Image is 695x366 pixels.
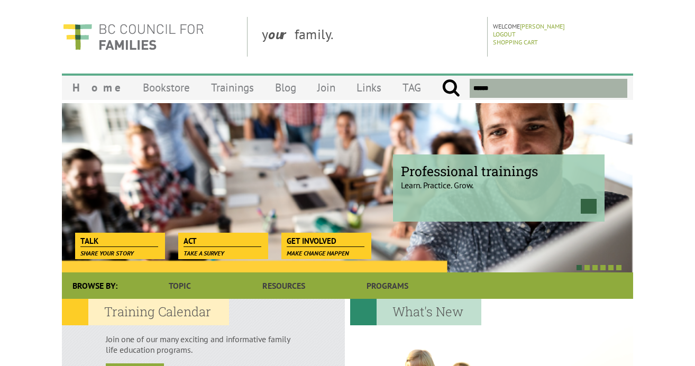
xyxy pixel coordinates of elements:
[401,171,597,190] p: Learn. Practice. Grow.
[75,233,163,248] a: Talk Share your story
[268,25,295,43] strong: our
[62,75,132,100] a: Home
[106,334,301,355] p: Join one of our many exciting and informative family life education programs.
[346,75,392,100] a: Links
[184,235,261,247] span: Act
[307,75,346,100] a: Join
[62,17,205,57] img: BC Council for FAMILIES
[232,272,335,299] a: Resources
[200,75,264,100] a: Trainings
[493,30,516,38] a: Logout
[520,22,565,30] a: [PERSON_NAME]
[128,272,232,299] a: Topic
[178,233,267,248] a: Act Take a survey
[401,162,597,180] span: Professional trainings
[350,299,481,325] h2: What's New
[442,79,460,98] input: Submit
[493,22,630,30] p: Welcome
[184,249,224,257] span: Take a survey
[253,17,488,57] div: y family.
[287,235,364,247] span: Get Involved
[281,233,370,248] a: Get Involved Make change happen
[62,272,128,299] div: Browse By:
[264,75,307,100] a: Blog
[80,235,158,247] span: Talk
[80,249,134,257] span: Share your story
[132,75,200,100] a: Bookstore
[493,38,538,46] a: Shopping Cart
[62,299,229,325] h2: Training Calendar
[336,272,440,299] a: Programs
[287,249,349,257] span: Make change happen
[392,75,432,100] a: TAG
